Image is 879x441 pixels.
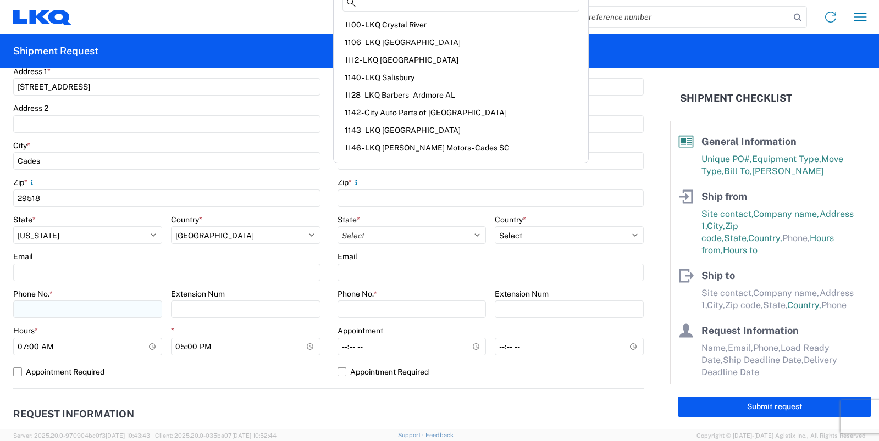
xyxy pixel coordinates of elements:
[505,7,790,27] input: Shipment, tracking or reference number
[707,300,725,310] span: City,
[701,288,753,298] span: Site contact,
[338,363,644,381] label: Appointment Required
[782,233,810,243] span: Phone,
[680,92,792,105] h2: Shipment Checklist
[821,300,847,310] span: Phone
[701,191,747,202] span: Ship from
[336,157,586,174] div: 1148 - [GEOGRAPHIC_DATA]
[701,154,752,164] span: Unique PO#,
[495,215,526,225] label: Country
[752,154,821,164] span: Equipment Type,
[753,288,820,298] span: Company name,
[336,51,586,69] div: 1112 - LKQ [GEOGRAPHIC_DATA]
[336,16,586,34] div: 1100 - LKQ Crystal River
[13,177,36,187] label: Zip
[336,34,586,51] div: 1106 - LKQ [GEOGRAPHIC_DATA]
[13,66,51,76] label: Address 1
[336,104,586,121] div: 1142 - City Auto Parts of [GEOGRAPHIC_DATA]
[787,300,821,310] span: Country,
[678,397,871,417] button: Submit request
[13,432,150,439] span: Server: 2025.20.0-970904bc0f3
[13,141,30,150] label: City
[724,166,752,176] span: Bill To,
[495,289,549,299] label: Extension Num
[13,215,36,225] label: State
[13,326,38,336] label: Hours
[724,233,748,243] span: State,
[155,432,277,439] span: Client: 2025.20.0-035ba07
[13,103,48,113] label: Address 2
[171,289,225,299] label: Extension Num
[763,300,787,310] span: State,
[701,136,797,147] span: General Information
[13,44,98,58] h2: Shipment Request
[336,121,586,139] div: 1143 - LKQ [GEOGRAPHIC_DATA]
[336,69,586,86] div: 1140 - LKQ Salisbury
[338,289,377,299] label: Phone No.
[701,343,728,353] span: Name,
[753,209,820,219] span: Company name,
[13,363,320,381] label: Appointment Required
[748,233,782,243] span: Country,
[696,431,866,440] span: Copyright © [DATE]-[DATE] Agistix Inc., All Rights Reserved
[425,432,454,438] a: Feedback
[232,432,277,439] span: [DATE] 10:52:44
[171,215,202,225] label: Country
[723,355,804,365] span: Ship Deadline Date,
[338,215,360,225] label: State
[336,86,586,104] div: 1128 - LKQ Barbers - Ardmore AL
[13,252,33,261] label: Email
[701,209,753,219] span: Site contact,
[13,409,134,420] h2: Request Information
[106,432,150,439] span: [DATE] 10:43:43
[701,270,735,281] span: Ship to
[723,245,758,255] span: Hours to
[338,177,361,187] label: Zip
[338,252,357,261] label: Email
[725,300,763,310] span: Zip code,
[336,139,586,157] div: 1146 - LKQ [PERSON_NAME] Motors - Cades SC
[13,289,53,299] label: Phone No.
[753,343,781,353] span: Phone,
[398,432,425,438] a: Support
[752,166,824,176] span: [PERSON_NAME]
[707,221,725,231] span: City,
[338,326,383,336] label: Appointment
[701,325,799,336] span: Request Information
[728,343,753,353] span: Email,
